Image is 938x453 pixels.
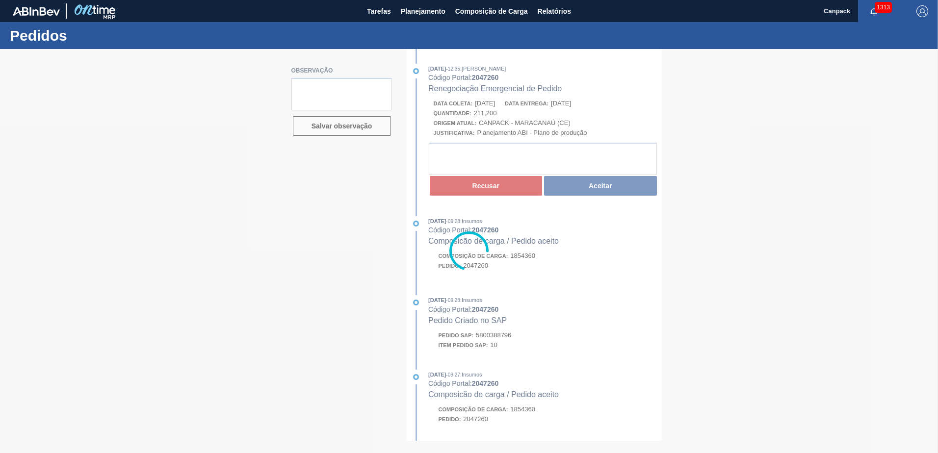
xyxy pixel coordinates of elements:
button: Notificações [858,4,889,18]
span: Planejamento [401,5,445,17]
span: 1313 [875,2,892,13]
img: TNhmsLtSVTkK8tSr43FrP2fwEKptu5GPRR3wAAAABJRU5ErkJggg== [13,7,60,16]
span: Composição de Carga [455,5,528,17]
span: Tarefas [367,5,391,17]
span: Relatórios [538,5,571,17]
img: Logout [916,5,928,17]
h1: Pedidos [10,30,184,41]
